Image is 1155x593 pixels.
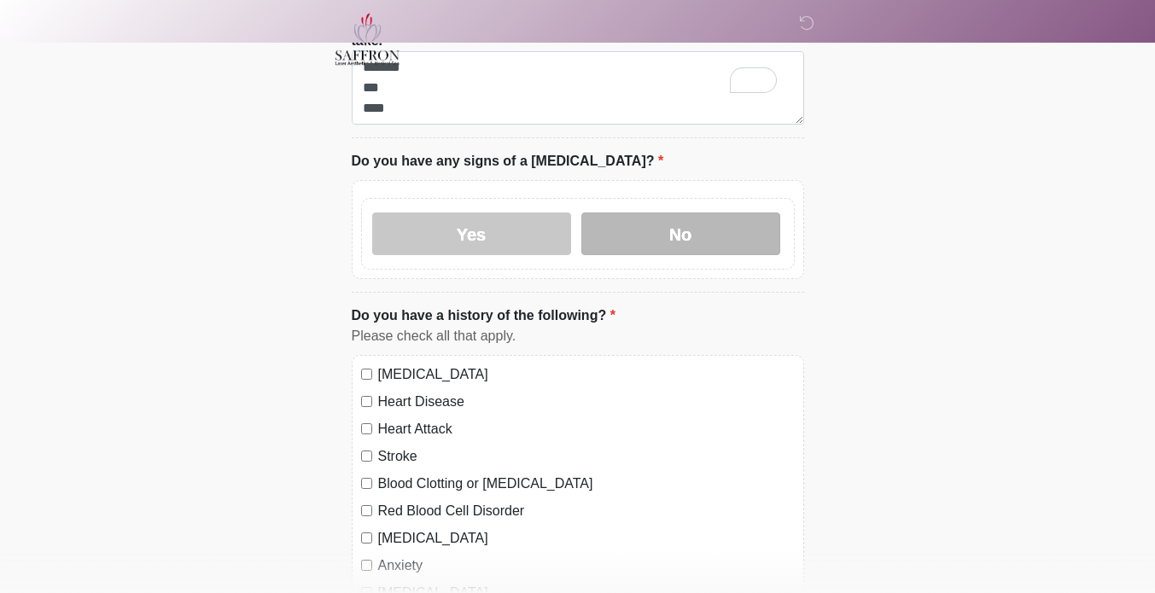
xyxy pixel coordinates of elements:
label: Do you have any signs of a [MEDICAL_DATA]? [352,151,664,172]
label: Stroke [378,446,795,467]
textarea: To enrich screen reader interactions, please activate Accessibility in Grammarly extension settings [352,51,804,125]
label: Heart Disease [378,392,795,412]
img: Saffron Laser Aesthetics and Medical Spa Logo [335,13,401,66]
label: No [581,212,780,255]
input: Blood Clotting or [MEDICAL_DATA] [361,478,372,489]
input: [MEDICAL_DATA] [361,369,372,380]
label: [MEDICAL_DATA] [378,364,795,385]
input: Anxiety [361,560,372,571]
label: Do you have a history of the following? [352,305,615,326]
div: Please check all that apply. [352,326,804,346]
input: Red Blood Cell Disorder [361,505,372,516]
label: Yes [372,212,571,255]
input: [MEDICAL_DATA] [361,532,372,544]
label: Red Blood Cell Disorder [378,501,795,521]
label: Anxiety [378,555,795,576]
input: Heart Attack [361,423,372,434]
input: Stroke [361,451,372,462]
label: Heart Attack [378,419,795,439]
label: [MEDICAL_DATA] [378,528,795,549]
label: Blood Clotting or [MEDICAL_DATA] [378,474,795,494]
input: Heart Disease [361,396,372,407]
